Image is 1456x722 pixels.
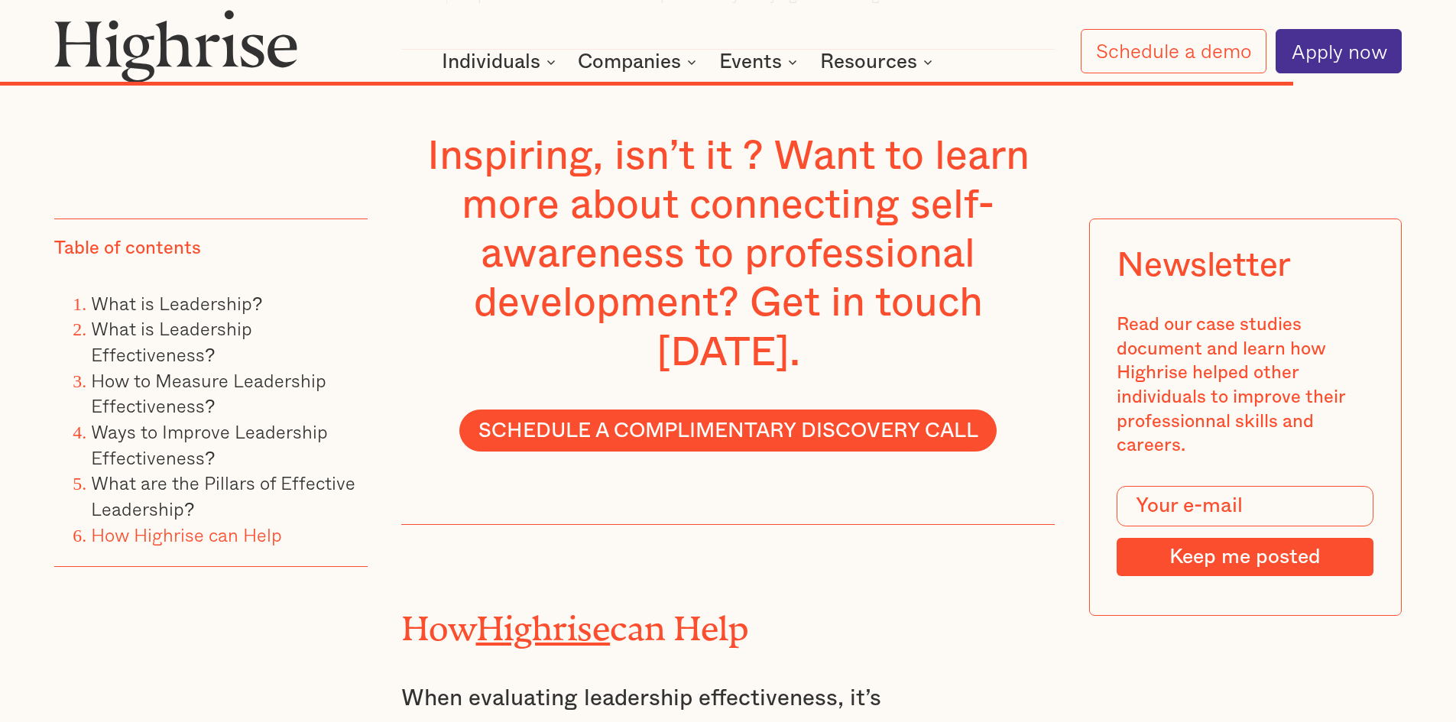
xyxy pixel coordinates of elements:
a: What is Leadership Effectiveness? [91,315,252,369]
a: Schedule a demo [1081,29,1267,73]
a: What is Leadership? [91,289,262,317]
a: What are the Pillars of Effective Leadership? [91,469,355,523]
div: Companies [578,53,681,71]
form: Modal Form [1117,486,1373,576]
div: Companies [578,53,701,71]
a: Highrise [476,609,611,631]
h2: How can Help [401,597,990,643]
div: Events [719,53,782,71]
a: How Highrise can Help [91,520,282,549]
a: Apply now [1276,29,1402,73]
img: Highrise logo [54,9,297,83]
div: Individuals [442,53,560,71]
a: Ways to Improve Leadership Effectiveness? [91,417,328,471]
div: Resources [820,53,917,71]
div: Table of contents [54,238,201,262]
div: Inspiring, isn’t it ? Want to learn more about connecting self-awareness to professional developm... [401,132,1056,377]
a: How to Measure Leadership Effectiveness? [91,366,326,420]
div: Read our case studies document and learn how Highrise helped other individuals to improve their p... [1117,313,1373,458]
a: SCHEDULE A COMPLIMENTARY DISCOVERY CALL [459,410,997,452]
input: Keep me posted [1117,538,1373,576]
div: Individuals [442,53,540,71]
div: Events [719,53,802,71]
input: Your e-mail [1117,486,1373,527]
div: Newsletter [1117,246,1291,286]
div: Resources [820,53,937,71]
